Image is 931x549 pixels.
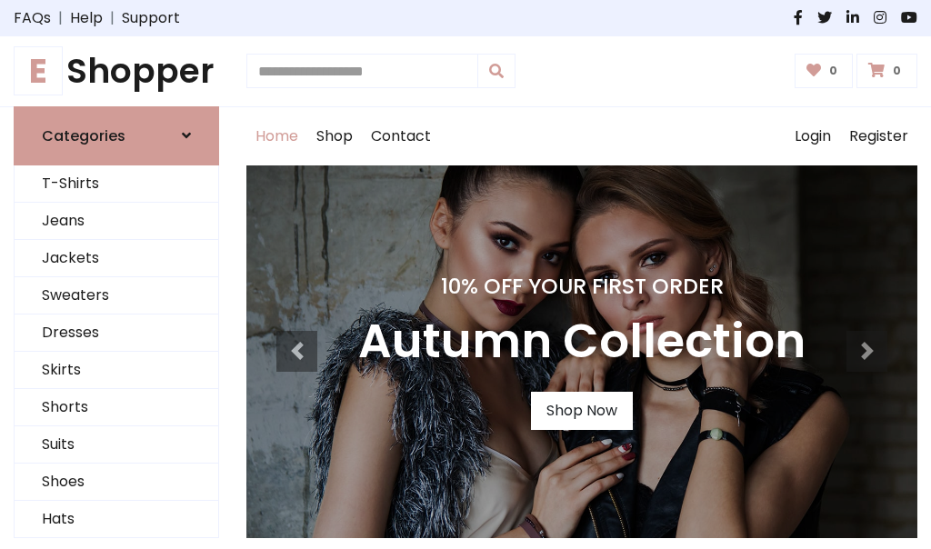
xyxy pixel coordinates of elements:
[358,274,806,299] h4: 10% Off Your First Order
[15,352,218,389] a: Skirts
[14,106,219,165] a: Categories
[15,277,218,314] a: Sweaters
[14,51,219,92] h1: Shopper
[246,107,307,165] a: Home
[362,107,440,165] a: Contact
[15,426,218,464] a: Suits
[15,389,218,426] a: Shorts
[825,63,842,79] span: 0
[15,314,218,352] a: Dresses
[15,165,218,203] a: T-Shirts
[15,464,218,501] a: Shoes
[531,392,633,430] a: Shop Now
[358,314,806,370] h3: Autumn Collection
[795,54,854,88] a: 0
[786,107,840,165] a: Login
[14,51,219,92] a: EShopper
[15,240,218,277] a: Jackets
[15,501,218,538] a: Hats
[103,7,122,29] span: |
[122,7,180,29] a: Support
[15,203,218,240] a: Jeans
[42,127,125,145] h6: Categories
[51,7,70,29] span: |
[14,46,63,95] span: E
[888,63,906,79] span: 0
[856,54,917,88] a: 0
[307,107,362,165] a: Shop
[70,7,103,29] a: Help
[14,7,51,29] a: FAQs
[840,107,917,165] a: Register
